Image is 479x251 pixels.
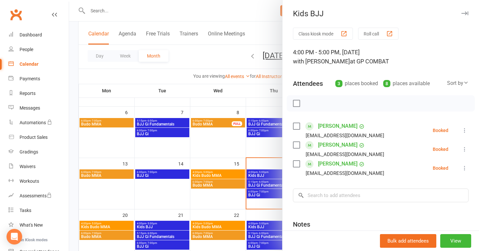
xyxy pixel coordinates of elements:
[8,203,69,218] a: Tasks
[8,189,69,203] a: Assessments
[7,229,22,244] div: Open Intercom Messenger
[8,115,69,130] a: Automations
[8,42,69,57] a: People
[358,28,399,40] button: Roll call
[8,72,69,86] a: Payments
[383,80,390,87] div: 8
[20,32,42,37] div: Dashboard
[293,220,310,229] div: Notes
[20,178,39,184] div: Workouts
[20,149,38,154] div: Gradings
[20,164,36,169] div: Waivers
[433,147,448,152] div: Booked
[293,28,353,40] button: Class kiosk mode
[8,7,24,23] a: Clubworx
[20,91,36,96] div: Reports
[318,121,357,131] a: [PERSON_NAME]
[383,79,430,88] div: places available
[433,128,448,133] div: Booked
[447,79,469,87] div: Sort by
[318,159,357,169] a: [PERSON_NAME]
[335,80,342,87] div: 3
[8,101,69,115] a: Messages
[440,234,471,248] button: View
[20,222,43,228] div: What's New
[318,140,357,150] a: [PERSON_NAME]
[20,61,38,67] div: Calendar
[20,120,46,125] div: Automations
[20,105,40,111] div: Messages
[8,218,69,232] a: What's New
[380,234,436,248] button: Bulk add attendees
[306,131,384,140] div: [EMAIL_ADDRESS][DOMAIN_NAME]
[350,58,389,65] span: at GP COMBAT
[20,193,52,198] div: Assessments
[20,208,31,213] div: Tasks
[8,28,69,42] a: Dashboard
[293,58,350,65] span: with [PERSON_NAME]
[306,169,384,178] div: [EMAIL_ADDRESS][DOMAIN_NAME]
[8,145,69,159] a: Gradings
[433,166,448,170] div: Booked
[293,189,469,202] input: Search to add attendees
[306,150,384,159] div: [EMAIL_ADDRESS][DOMAIN_NAME]
[20,135,48,140] div: Product Sales
[8,130,69,145] a: Product Sales
[8,174,69,189] a: Workouts
[335,79,378,88] div: places booked
[293,48,469,66] div: 4:00 PM - 5:00 PM, [DATE]
[293,79,323,88] div: Attendees
[20,76,40,81] div: Payments
[8,159,69,174] a: Waivers
[283,9,479,18] div: Kids BJJ
[8,57,69,72] a: Calendar
[8,86,69,101] a: Reports
[20,47,33,52] div: People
